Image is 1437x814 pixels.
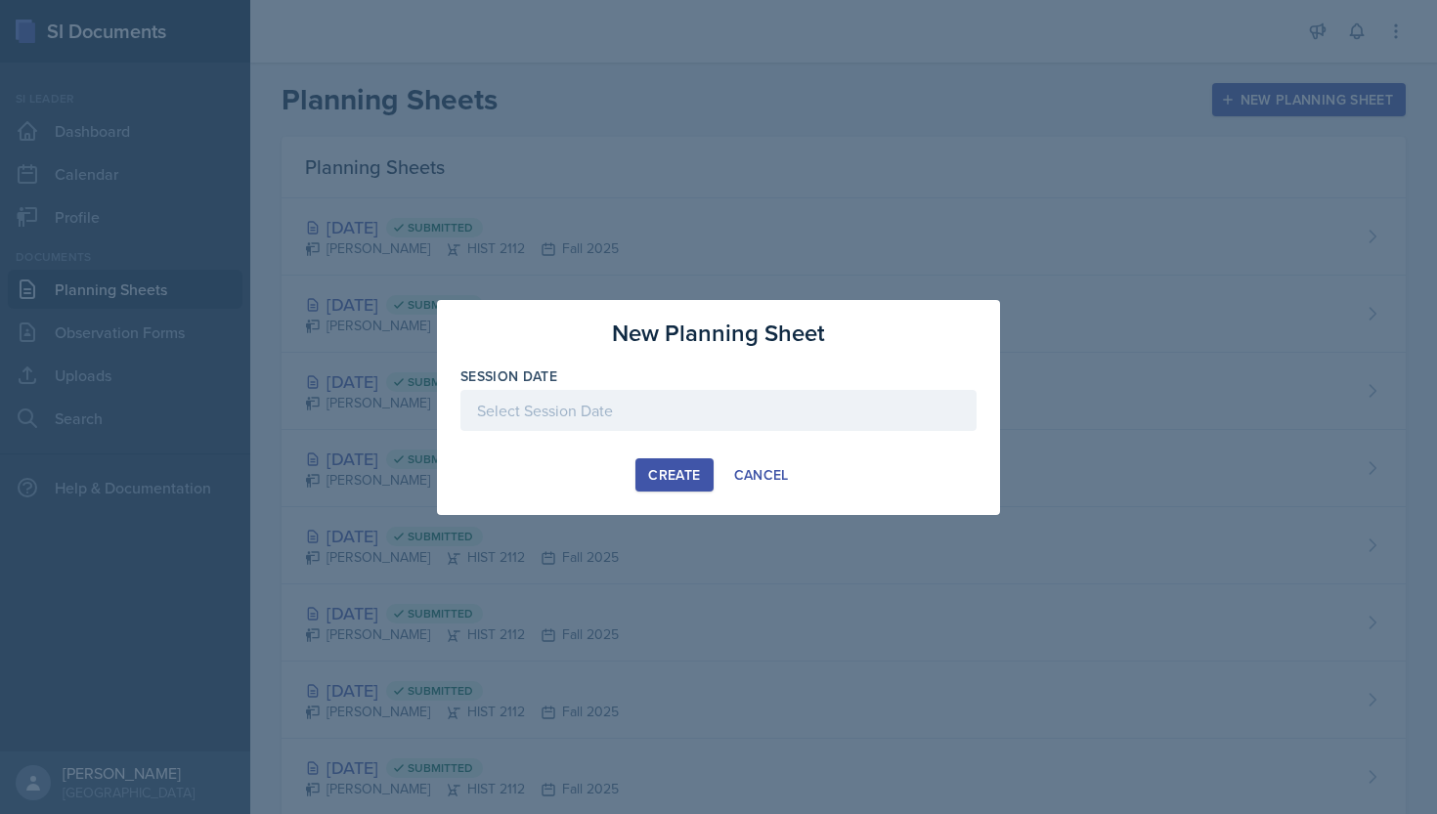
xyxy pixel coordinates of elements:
[721,458,802,492] button: Cancel
[460,366,557,386] label: Session Date
[635,458,713,492] button: Create
[648,467,700,483] div: Create
[612,316,825,351] h3: New Planning Sheet
[734,467,789,483] div: Cancel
